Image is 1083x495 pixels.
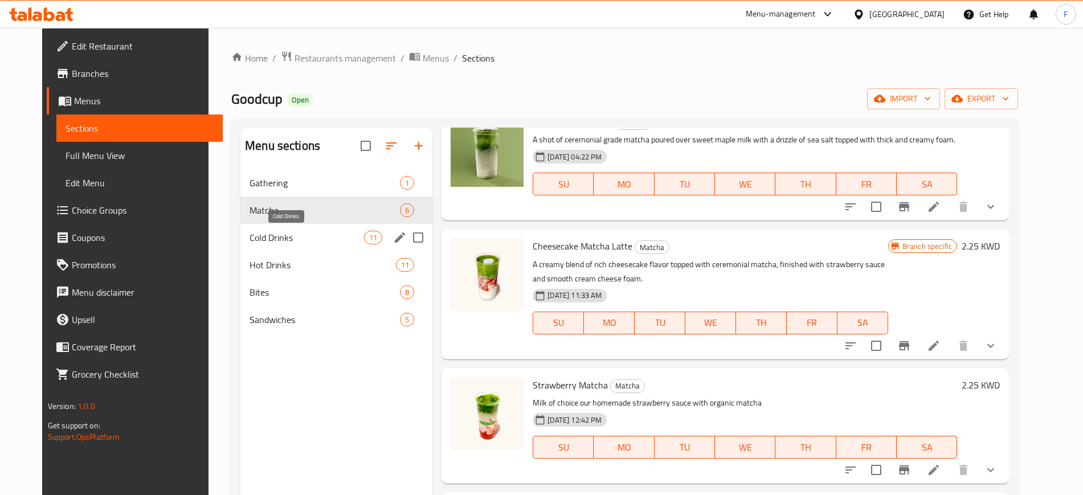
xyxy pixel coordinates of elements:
span: FR [841,176,892,193]
div: Open [287,93,313,107]
span: Branches [72,67,214,80]
a: Grocery Checklist [47,361,223,388]
div: items [400,313,414,326]
span: TH [741,314,782,331]
button: MO [584,312,635,334]
span: Matcha [611,379,644,392]
a: Support.OpsPlatform [48,429,120,444]
div: Matcha [635,240,669,254]
span: Sort sections [378,132,405,159]
span: WE [720,439,771,456]
button: MO [594,173,654,195]
button: SA [897,436,957,459]
h6: 2.25 KWD [962,238,1000,254]
span: TU [659,176,710,193]
button: SU [533,173,594,195]
span: export [954,92,1009,106]
div: Sandwiches [250,313,400,326]
span: TH [780,439,831,456]
button: edit [391,229,408,246]
span: Coverage Report [72,340,214,354]
a: Upsell [47,306,223,333]
span: Select all sections [354,134,378,158]
span: Grocery Checklist [72,367,214,381]
div: Hot Drinks [250,258,396,272]
svg: Show Choices [984,339,998,353]
a: Sections [56,114,223,142]
span: Sections [66,121,214,135]
button: import [867,88,940,109]
span: Select to update [864,458,888,482]
h6: 2.25 KWD [962,114,1000,130]
span: Open [287,95,313,105]
div: items [400,203,414,217]
span: Strawberry Matcha [533,377,608,394]
span: SU [538,176,589,193]
span: 8 [400,287,414,298]
button: Add section [405,132,432,159]
span: Upsell [72,313,214,326]
div: Hot Drinks11 [240,251,432,279]
button: TU [655,436,715,459]
button: TH [736,312,787,334]
span: [DATE] 11:33 AM [543,290,606,301]
span: Version: [48,399,76,414]
div: Menu-management [746,7,816,21]
a: Branches [47,60,223,87]
span: [DATE] 04:22 PM [543,152,606,162]
button: Branch-specific-item [890,456,918,484]
div: Bites8 [240,279,432,306]
button: sort-choices [837,332,864,359]
span: TU [639,314,681,331]
span: 11 [365,232,382,243]
button: delete [950,456,977,484]
button: FR [836,173,897,195]
div: Matcha [250,203,400,217]
p: Milk of choice our homemade strawberry sauce with organic matcha [533,396,957,410]
span: SA [901,439,953,456]
svg: Show Choices [984,463,998,477]
button: sort-choices [837,456,864,484]
p: A creamy blend of rich cheesecake flavor topped with ceremonial matcha, finished with strawberry ... [533,257,888,286]
span: import [876,92,931,106]
span: F [1064,8,1068,21]
span: Goodcup [231,86,283,112]
p: A shot of ceremonial grade matcha poured over sweet maple milk with a drizzle of sea salt topped ... [533,133,957,147]
button: SU [533,436,594,459]
span: Gathering [250,176,400,190]
li: / [453,51,457,65]
a: Edit Menu [56,169,223,197]
span: Cold Drinks [250,231,364,244]
span: SA [901,176,953,193]
button: show more [977,193,1004,220]
span: TH [780,176,831,193]
div: Cold Drinks11edit [240,224,432,251]
button: WE [715,173,775,195]
button: WE [715,436,775,459]
span: Sections [462,51,494,65]
a: Menu disclaimer [47,279,223,306]
button: FR [787,312,837,334]
a: Edit menu item [927,339,941,353]
h6: 2.25 KWD [962,377,1000,393]
a: Coupons [47,224,223,251]
button: WE [685,312,736,334]
button: TU [635,312,685,334]
button: Branch-specific-item [890,193,918,220]
button: show more [977,332,1004,359]
div: Matcha6 [240,197,432,224]
span: TU [659,439,710,456]
span: 5 [400,314,414,325]
li: / [272,51,276,65]
span: Bites [250,285,400,299]
span: FR [791,314,833,331]
span: FR [841,439,892,456]
button: delete [950,332,977,359]
div: [GEOGRAPHIC_DATA] [869,8,945,21]
div: items [396,258,414,272]
button: TH [775,173,836,195]
span: Branch specific [898,241,957,252]
span: 6 [400,205,414,216]
a: Promotions [47,251,223,279]
span: Menus [423,51,449,65]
